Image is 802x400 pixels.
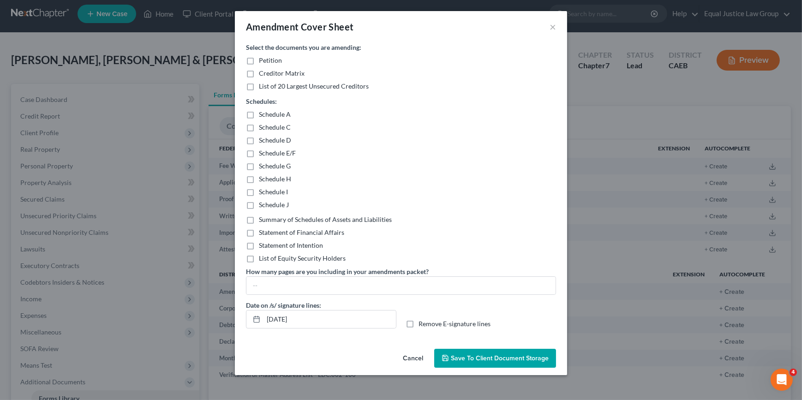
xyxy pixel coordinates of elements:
[259,123,291,131] span: Schedule C
[259,241,323,249] span: Statement of Intention
[259,201,289,209] span: Schedule J
[259,110,291,118] span: Schedule A
[259,188,288,196] span: Schedule I
[259,149,296,157] span: Schedule E/F
[259,56,282,64] span: Petition
[434,349,556,368] button: Save to Client Document Storage
[246,96,277,106] label: Schedules:
[246,277,556,294] input: --
[451,354,549,362] span: Save to Client Document Storage
[259,175,291,183] span: Schedule H
[259,136,291,144] span: Schedule D
[246,300,321,310] label: Date on /s/ signature lines:
[259,215,392,223] span: Summary of Schedules of Assets and Liabilities
[790,369,797,376] span: 4
[246,267,429,276] label: How many pages are you including in your amendments packet?
[246,42,361,52] label: Select the documents you are amending:
[771,369,793,391] iframe: Intercom live chat
[395,350,431,368] button: Cancel
[246,20,353,33] div: Amendment Cover Sheet
[259,82,369,90] span: List of 20 Largest Unsecured Creditors
[550,21,556,32] button: ×
[259,228,344,236] span: Statement of Financial Affairs
[263,310,396,328] input: MM/DD/YYYY
[259,162,291,170] span: Schedule G
[259,69,305,77] span: Creditor Matrix
[259,254,346,262] span: List of Equity Security Holders
[419,320,491,328] span: Remove E-signature lines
